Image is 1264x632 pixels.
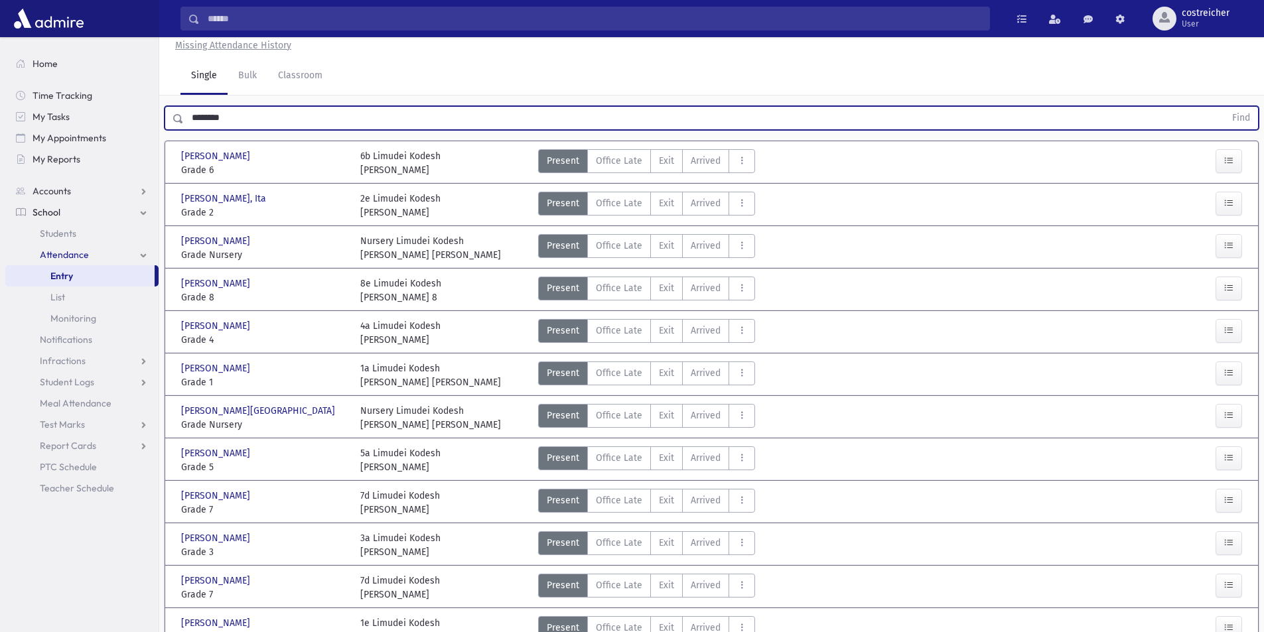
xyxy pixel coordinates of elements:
[5,85,159,106] a: Time Tracking
[181,545,347,559] span: Grade 3
[180,58,228,95] a: Single
[33,132,106,144] span: My Appointments
[691,409,721,422] span: Arrived
[538,277,755,304] div: AttTypes
[50,312,96,324] span: Monitoring
[547,324,579,338] span: Present
[181,574,253,588] span: [PERSON_NAME]
[547,578,579,592] span: Present
[181,361,253,375] span: [PERSON_NAME]
[360,531,441,559] div: 3a Limudei Kodesh [PERSON_NAME]
[5,329,159,350] a: Notifications
[691,324,721,338] span: Arrived
[33,90,92,101] span: Time Tracking
[33,185,71,197] span: Accounts
[181,319,253,333] span: [PERSON_NAME]
[181,163,347,177] span: Grade 6
[538,149,755,177] div: AttTypes
[596,324,642,338] span: Office Late
[5,286,159,308] a: List
[5,106,159,127] a: My Tasks
[547,154,579,168] span: Present
[181,149,253,163] span: [PERSON_NAME]
[40,397,111,409] span: Meal Attendance
[5,149,159,170] a: My Reports
[181,460,347,474] span: Grade 5
[547,451,579,465] span: Present
[181,418,347,432] span: Grade Nursery
[267,58,333,95] a: Classroom
[5,244,159,265] a: Attendance
[40,482,114,494] span: Teacher Schedule
[538,489,755,517] div: AttTypes
[691,578,721,592] span: Arrived
[5,435,159,456] a: Report Cards
[181,333,347,347] span: Grade 4
[538,234,755,262] div: AttTypes
[538,446,755,474] div: AttTypes
[181,248,347,262] span: Grade Nursery
[5,223,159,244] a: Students
[5,477,159,499] a: Teacher Schedule
[538,531,755,559] div: AttTypes
[596,239,642,253] span: Office Late
[5,127,159,149] a: My Appointments
[181,531,253,545] span: [PERSON_NAME]
[547,281,579,295] span: Present
[659,366,674,380] span: Exit
[40,376,94,388] span: Student Logs
[40,418,85,430] span: Test Marks
[691,366,721,380] span: Arrived
[181,503,347,517] span: Grade 7
[40,440,96,452] span: Report Cards
[50,291,65,303] span: List
[691,239,721,253] span: Arrived
[5,180,159,202] a: Accounts
[538,574,755,601] div: AttTypes
[547,239,579,253] span: Present
[538,319,755,347] div: AttTypes
[360,574,440,601] div: 7d Limudei Kodesh [PERSON_NAME]
[40,334,92,346] span: Notifications
[5,202,159,223] a: School
[33,111,70,123] span: My Tasks
[200,7,989,31] input: Search
[1182,8,1229,19] span: costreicher
[5,371,159,393] a: Student Logs
[181,616,253,630] span: [PERSON_NAME]
[360,361,501,389] div: 1a Limudei Kodesh [PERSON_NAME] [PERSON_NAME]
[5,393,159,414] a: Meal Attendance
[360,446,441,474] div: 5a Limudei Kodesh [PERSON_NAME]
[659,154,674,168] span: Exit
[596,366,642,380] span: Office Late
[360,234,501,262] div: Nursery Limudei Kodesh [PERSON_NAME] [PERSON_NAME]
[1224,107,1258,129] button: Find
[691,154,721,168] span: Arrived
[228,58,267,95] a: Bulk
[538,404,755,432] div: AttTypes
[1182,19,1229,29] span: User
[538,192,755,220] div: AttTypes
[659,281,674,295] span: Exit
[181,375,347,389] span: Grade 1
[181,404,338,418] span: [PERSON_NAME][GEOGRAPHIC_DATA]
[691,451,721,465] span: Arrived
[659,324,674,338] span: Exit
[659,409,674,422] span: Exit
[181,290,347,304] span: Grade 8
[659,536,674,550] span: Exit
[181,446,253,460] span: [PERSON_NAME]
[659,196,674,210] span: Exit
[547,493,579,507] span: Present
[40,355,86,367] span: Infractions
[596,281,642,295] span: Office Late
[5,265,155,286] a: Entry
[5,350,159,371] a: Infractions
[5,53,159,74] a: Home
[547,196,579,210] span: Present
[691,536,721,550] span: Arrived
[596,451,642,465] span: Office Late
[5,308,159,329] a: Monitoring
[547,366,579,380] span: Present
[40,249,89,261] span: Attendance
